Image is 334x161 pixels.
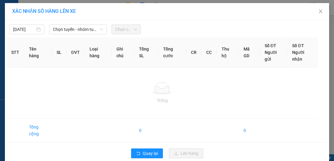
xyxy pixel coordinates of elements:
[239,119,260,142] td: 0
[24,119,52,142] td: Tổng cộng
[12,8,76,14] span: XÁC NHẬN SỐ HÀNG LÊN XE
[52,37,66,68] th: SL
[53,25,103,34] span: Chọn tuyến - nhóm tuyến
[57,32,65,39] span: CC
[239,37,260,68] th: Mã GD
[5,42,111,50] div: Tên hàng: 1T ( : 1 )
[112,37,134,68] th: Ghi chú
[169,148,203,158] button: uploadLên hàng
[186,37,201,68] th: CR
[5,5,54,13] div: Chợ Lách
[11,97,313,104] div: Trống
[158,37,186,68] th: Tổng cước
[265,50,277,62] span: Người gửi
[136,151,140,156] span: rollback
[100,28,103,31] span: down
[85,37,112,68] th: Loại hàng
[5,13,54,20] div: MAI
[143,150,158,157] span: Quay lại
[265,43,276,48] span: Số ĐT
[292,43,304,48] span: Số ĐT
[318,9,323,14] span: close
[58,20,111,28] div: 0378435169
[5,20,54,28] div: 0944766661
[134,37,158,68] th: Tổng SL
[13,26,35,33] input: 12/09/2025
[312,3,329,20] button: Close
[115,25,137,34] span: Chọn chuyến
[49,42,57,50] span: SL
[24,37,52,68] th: Tên hàng
[6,37,24,68] th: STT
[217,37,239,68] th: Thu hộ
[66,37,85,68] th: ĐVT
[58,13,111,20] div: TÍN
[131,148,163,158] button: rollbackQuay lại
[5,6,15,12] span: Gửi:
[134,119,158,142] td: 0
[58,6,73,12] span: Nhận:
[292,50,304,62] span: Người nhận
[58,5,111,13] div: Sài Gòn
[201,37,217,68] th: CC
